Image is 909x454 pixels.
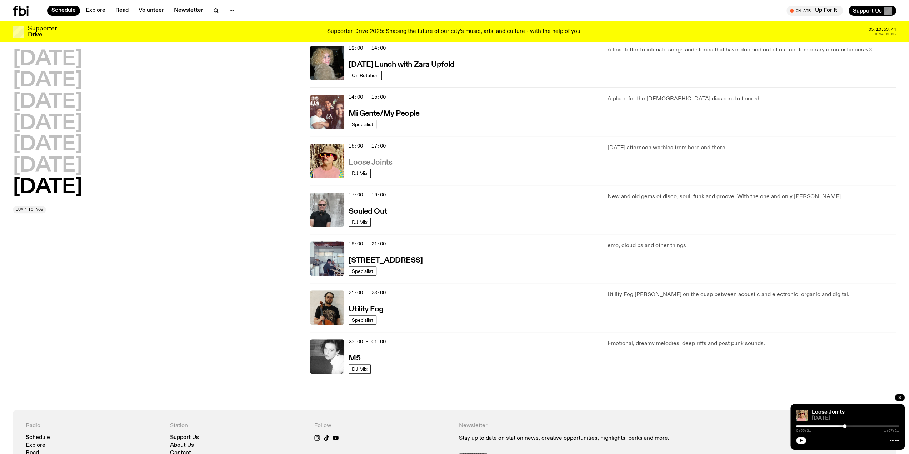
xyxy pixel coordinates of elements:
p: emo, cloud bs and other things [608,241,896,250]
p: Utility Fog [PERSON_NAME] on the cusp between acoustic and electronic, organic and digital. [608,290,896,299]
span: 12:00 - 14:00 [349,45,386,51]
span: 1:57:21 [884,429,899,433]
a: Explore [81,6,110,16]
h3: Supporter Drive [28,26,56,38]
span: 14:00 - 15:00 [349,94,386,100]
p: A love letter to intimate songs and stories that have bloomed out of our contemporary circumstanc... [608,46,896,54]
img: Stephen looks directly at the camera, wearing a black tee, black sunglasses and headphones around... [310,193,344,227]
img: Tyson stands in front of a paperbark tree wearing orange sunglasses, a suede bucket hat and a pin... [796,410,808,421]
span: 21:00 - 23:00 [349,289,386,296]
h3: [DATE] Lunch with Zara Upfold [349,61,454,69]
a: DJ Mix [349,218,371,227]
a: Loose Joints [812,409,845,415]
a: Loose Joints [349,158,392,166]
h3: Loose Joints [349,159,392,166]
a: Newsletter [170,6,208,16]
p: New and old gems of disco, soul, funk and groove. With the one and only [PERSON_NAME]. [608,193,896,201]
p: Emotional, dreamy melodies, deep riffs and post punk sounds. [608,339,896,348]
a: Mi Gente/My People [349,109,419,118]
h4: Newsletter [459,423,739,429]
button: [DATE] [13,135,82,155]
button: [DATE] [13,92,82,112]
a: Specialist [349,315,376,325]
a: DJ Mix [349,169,371,178]
span: DJ Mix [352,220,368,225]
span: DJ Mix [352,366,368,372]
button: Jump to now [13,206,46,213]
span: [DATE] [812,416,899,421]
a: Explore [26,443,45,448]
img: Peter holds a cello, wearing a black graphic tee and glasses. He looks directly at the camera aga... [310,290,344,325]
a: Support Us [170,435,199,440]
button: [DATE] [13,156,82,176]
span: Support Us [853,8,882,14]
h3: M5 [349,355,360,362]
button: On AirUp For It [786,6,843,16]
a: Volunteer [134,6,168,16]
span: Jump to now [16,208,43,211]
span: 15:00 - 17:00 [349,143,386,149]
h4: Radio [26,423,161,429]
a: Specialist [349,266,376,276]
button: [DATE] [13,178,82,198]
span: 0:55:21 [796,429,811,433]
p: A place for the [DEMOGRAPHIC_DATA] diaspora to flourish. [608,95,896,103]
button: [DATE] [13,71,82,91]
button: Support Us [849,6,896,16]
h3: Souled Out [349,208,387,215]
span: 23:00 - 01:00 [349,338,386,345]
h4: Follow [314,423,450,429]
a: Souled Out [349,206,387,215]
img: Pat sits at a dining table with his profile facing the camera. Rhea sits to his left facing the c... [310,241,344,276]
a: [DATE] Lunch with Zara Upfold [349,60,454,69]
a: On Rotation [349,71,382,80]
a: Specialist [349,120,376,129]
span: DJ Mix [352,171,368,176]
img: A digital camera photo of Zara looking to her right at the camera, smiling. She is wearing a ligh... [310,46,344,80]
h4: Station [170,423,306,429]
a: Utility Fog [349,304,383,313]
p: Stay up to date on station news, creative opportunities, highlights, perks and more. [459,435,739,442]
a: [STREET_ADDRESS] [349,255,423,264]
img: Tyson stands in front of a paperbark tree wearing orange sunglasses, a suede bucket hat and a pin... [310,144,344,178]
span: Specialist [352,122,373,127]
h3: [STREET_ADDRESS] [349,257,423,264]
span: On Rotation [352,73,379,78]
span: 17:00 - 19:00 [349,191,386,198]
h3: Utility Fog [349,306,383,313]
p: Supporter Drive 2025: Shaping the future of our city’s music, arts, and culture - with the help o... [327,29,582,35]
button: [DATE] [13,49,82,69]
span: Remaining [874,32,896,36]
a: Read [111,6,133,16]
img: A black and white photo of Lilly wearing a white blouse and looking up at the camera. [310,339,344,374]
span: 05:10:53:44 [869,28,896,31]
h3: Mi Gente/My People [349,110,419,118]
a: Schedule [47,6,80,16]
span: Specialist [352,269,373,274]
button: [DATE] [13,114,82,134]
a: Schedule [26,435,50,440]
span: 19:00 - 21:00 [349,240,386,247]
p: [DATE] afternoon warbles from here and there [608,144,896,152]
a: DJ Mix [349,364,371,374]
span: Specialist [352,318,373,323]
a: About Us [170,443,194,448]
a: M5 [349,353,360,362]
